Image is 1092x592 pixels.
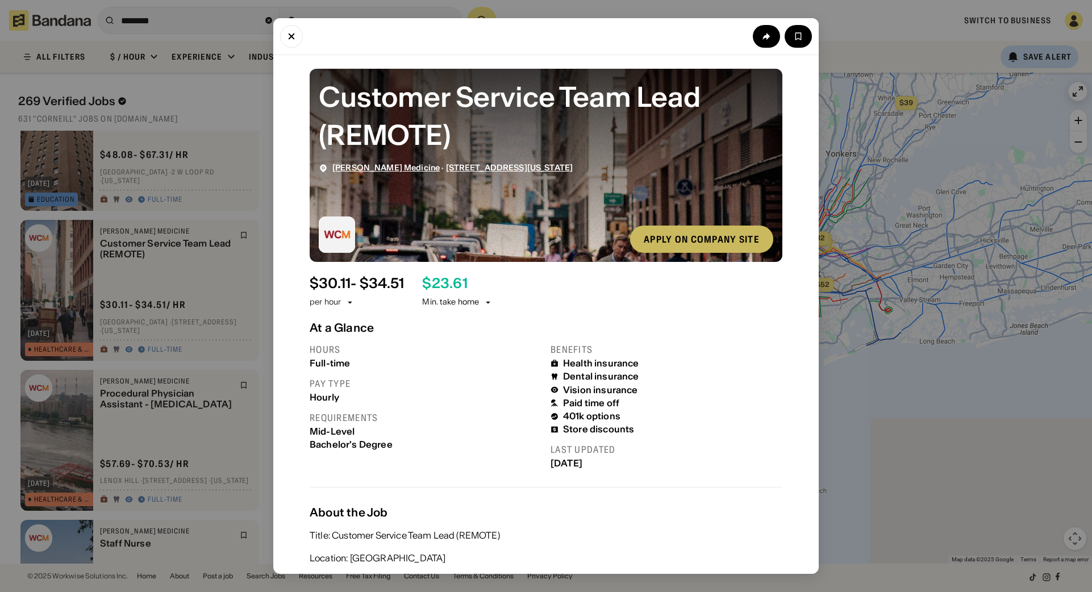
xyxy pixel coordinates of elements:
div: Location: [GEOGRAPHIC_DATA] [310,551,445,565]
div: Hourly [310,392,541,403]
div: Mid-Level [310,426,541,437]
div: Health insurance [563,358,639,369]
div: Dental insurance [563,371,639,382]
div: Paid time off [563,398,619,408]
div: $ 23.61 [422,276,467,292]
div: Title: Customer Service Team Lead (REMOTE) [310,528,500,542]
div: Bachelor's Degree [310,439,541,450]
div: Pay type [310,378,541,390]
div: per hour [310,297,341,308]
div: Full-time [310,358,541,369]
div: Vision insurance [563,385,638,395]
span: [STREET_ADDRESS][US_STATE] [446,162,573,173]
div: 401k options [563,411,620,422]
span: [PERSON_NAME] Medicine [332,162,440,173]
button: Close [280,25,303,48]
div: Hours [310,344,541,356]
div: About the Job [310,506,782,519]
div: Store discounts [563,424,634,435]
div: · [332,163,573,173]
div: At a Glance [310,321,782,335]
img: Weill Cornell Medicine logo [319,216,355,253]
div: Customer Service Team Lead (REMOTE) [319,78,773,154]
div: [DATE] [551,458,782,469]
div: Apply on company site [644,235,760,244]
div: Requirements [310,412,541,424]
div: $ 30.11 - $34.51 [310,276,404,292]
div: Benefits [551,344,782,356]
div: Last updated [551,444,782,456]
div: Min. take home [422,297,493,308]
